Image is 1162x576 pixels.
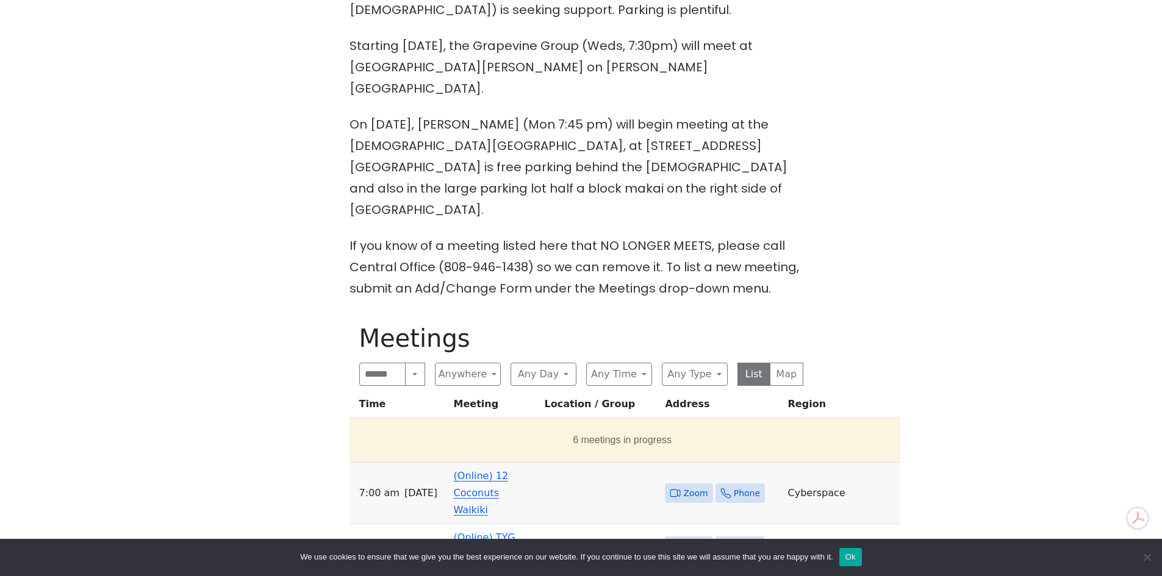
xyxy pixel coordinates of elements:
[1141,551,1153,563] span: No
[350,35,813,99] p: Starting [DATE], the Grapevine Group (Weds, 7:30pm) will meet at [GEOGRAPHIC_DATA][PERSON_NAME] o...
[449,396,540,418] th: Meeting
[359,324,803,353] h1: Meetings
[734,486,760,501] span: Phone
[404,485,437,502] span: [DATE]
[539,524,660,569] td: (Online) TYG Online
[359,363,406,386] input: Search
[350,235,813,299] p: If you know of a meeting listed here that NO LONGER MEETS, please call Central Office (808-946-14...
[662,363,728,386] button: Any Type
[404,538,437,555] span: [DATE]
[359,485,400,502] span: 7:00 AM
[783,463,900,524] td: Cyberspace
[783,524,900,569] td: Cyberspace
[454,532,515,560] a: (Online) TYG Online
[511,363,576,386] button: Any Day
[354,423,891,457] button: 6 meetings in progress
[683,486,708,501] span: Zoom
[454,470,509,516] a: (Online) 12 Coconuts Waikiki
[359,538,400,555] span: 7:00 AM
[539,396,660,418] th: Location / Group
[783,396,900,418] th: Region
[300,551,833,563] span: We use cookies to ensure that we give you the best experience on our website. If you continue to ...
[770,363,803,386] button: Map
[405,363,425,386] button: Search
[737,363,771,386] button: List
[350,114,813,221] p: On [DATE], [PERSON_NAME] (Mon 7:45 pm) will begin meeting at the [DEMOGRAPHIC_DATA][GEOGRAPHIC_DA...
[350,396,449,418] th: Time
[586,363,652,386] button: Any Time
[435,363,501,386] button: Anywhere
[660,396,783,418] th: Address
[839,548,862,566] button: Ok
